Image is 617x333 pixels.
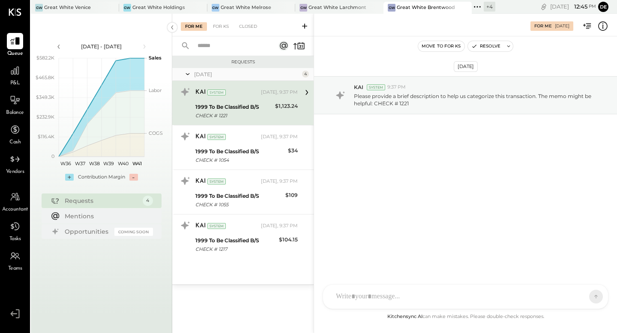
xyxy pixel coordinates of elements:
div: For Me [181,22,207,31]
div: 1999 To Be Classified B/S [195,192,283,200]
div: System [367,84,385,90]
div: Great White Venice [44,4,91,11]
text: $465.8K [36,74,54,80]
div: Closed [235,22,261,31]
a: Queue [0,33,30,58]
div: Great White Holdings [132,4,185,11]
span: Queue [7,50,23,58]
text: W37 [75,161,85,166]
text: 0 [51,153,54,159]
div: CHECK # 1054 [195,156,285,164]
span: Vendors [6,168,24,176]
div: System [207,223,226,229]
div: Coming Soon [114,228,153,236]
text: W36 [60,161,71,166]
div: GW [35,4,43,12]
div: [DATE] - [DATE] [65,43,138,50]
text: COGS [149,130,163,136]
div: System [207,178,226,184]
button: Resolve [468,41,504,51]
text: $582.2K [36,55,54,61]
text: Sales [149,55,162,61]
text: W40 [117,161,128,166]
text: W41 [132,161,142,166]
div: Requests [177,59,309,65]
text: $116.4K [38,134,54,140]
a: Teams [0,248,30,273]
div: GW [300,4,307,12]
button: De [598,2,608,12]
div: 1999 To Be Classified B/S [195,236,276,245]
text: $232.9K [36,114,54,120]
text: $349.3K [36,94,54,100]
div: [DATE] [555,23,569,29]
span: Balance [6,109,24,117]
span: Teams [8,265,22,273]
div: [DATE], 9:37 PM [261,89,298,96]
div: Great White Brentwood [397,4,455,11]
div: 1999 To Be Classified B/S [195,147,285,156]
div: 4 [302,71,309,77]
button: Move to for ks [418,41,464,51]
a: Cash [0,122,30,146]
p: Please provide a brief description to help us categorize this transaction. The memo might be help... [354,92,597,107]
div: Contribution Margin [78,174,125,181]
div: $34 [288,146,298,155]
div: 1999 To Be Classified B/S [195,103,273,111]
div: System [207,134,226,140]
div: Great White Larchmont [308,4,366,11]
div: KAI [195,133,206,141]
div: Opportunities [65,227,110,236]
div: 4 [143,196,153,206]
a: P&L [0,62,30,87]
div: [DATE], 9:37 PM [261,223,298,229]
div: For KS [209,22,233,31]
div: Requests [65,196,138,205]
text: W39 [103,161,114,166]
span: Cash [9,139,21,146]
div: KAI [195,222,206,230]
div: Great White Melrose [221,4,271,11]
span: 9:37 PM [387,84,406,91]
span: P&L [10,80,20,87]
span: KAI [354,83,363,91]
div: GW [388,4,395,12]
div: [DATE] [550,3,596,11]
div: CHECK # 1217 [195,245,276,253]
text: W38 [89,161,99,166]
span: Tasks [9,235,21,243]
div: [DATE], 9:37 PM [261,178,298,185]
div: Mentions [65,212,149,220]
div: For Me [534,23,552,29]
div: $104.15 [279,235,298,244]
a: Vendors [0,151,30,176]
div: copy link [539,2,548,11]
div: GW [212,4,219,12]
div: + [65,174,74,181]
div: $1,123.24 [275,102,298,110]
div: KAI [195,177,206,186]
a: Balance [0,92,30,117]
div: [DATE] [454,61,478,72]
div: GW [123,4,131,12]
span: Accountant [2,206,28,214]
div: KAI [195,88,206,97]
div: [DATE] [194,71,300,78]
div: + 4 [484,2,495,12]
div: $109 [285,191,298,199]
a: Accountant [0,189,30,214]
div: CHECK # 1055 [195,200,283,209]
div: - [129,174,138,181]
span: pm [589,3,596,9]
span: 12 : 45 [570,3,587,11]
text: Labor [149,87,162,93]
div: CHECK # 1221 [195,111,273,120]
div: System [207,89,226,95]
a: Tasks [0,218,30,243]
div: [DATE], 9:37 PM [261,134,298,140]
